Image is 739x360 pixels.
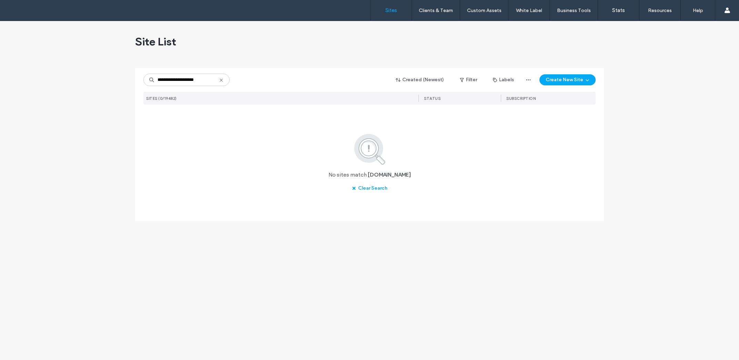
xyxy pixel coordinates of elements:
button: Create New Site [539,74,596,85]
label: Resources [648,8,672,13]
button: Labels [487,74,520,85]
label: Stats [612,7,625,13]
label: Custom Assets [467,8,502,13]
label: White Label [516,8,542,13]
span: SUBSCRIPTION [506,96,536,101]
button: Created (Newest) [390,74,450,85]
button: Clear Search [346,183,394,194]
label: Business Tools [557,8,591,13]
span: No sites match [328,171,367,179]
label: Sites [385,7,397,13]
span: SITES (0/19482) [146,96,177,101]
span: Site List [135,35,176,49]
img: search.svg [345,133,395,166]
span: STATUS [424,96,441,101]
label: Help [693,8,703,13]
button: Filter [453,74,484,85]
label: Clients & Team [419,8,453,13]
span: [DOMAIN_NAME] [368,171,411,179]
